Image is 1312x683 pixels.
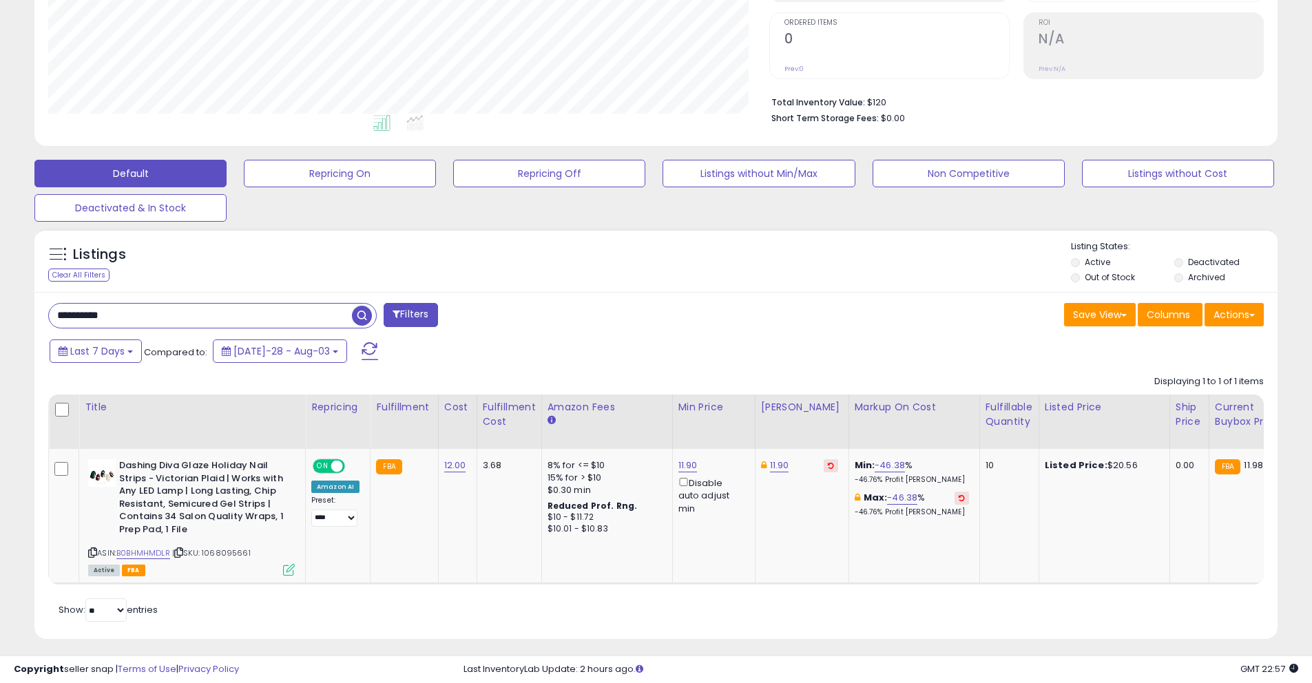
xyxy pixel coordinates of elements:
[771,93,1253,109] li: $120
[376,459,402,474] small: FBA
[483,400,536,429] div: Fulfillment Cost
[59,603,158,616] span: Show: entries
[144,346,207,359] span: Compared to:
[314,461,331,472] span: ON
[873,160,1065,187] button: Non Competitive
[311,481,360,493] div: Amazon AI
[88,565,120,576] span: All listings currently available for purchase on Amazon
[875,459,905,472] a: -46.38
[548,414,556,427] small: Amazon Fees.
[14,663,239,676] div: seller snap | |
[343,461,365,472] span: OFF
[122,565,145,576] span: FBA
[34,160,227,187] button: Default
[986,400,1033,429] div: Fulfillable Quantity
[771,96,865,108] b: Total Inventory Value:
[855,507,969,517] p: -46.76% Profit [PERSON_NAME]
[784,65,804,73] small: Prev: 0
[1188,271,1225,283] label: Archived
[1039,65,1065,73] small: Prev: N/A
[1138,303,1202,326] button: Columns
[678,459,698,472] a: 11.90
[855,400,974,414] div: Markup on Cost
[986,459,1028,472] div: 10
[116,547,170,559] a: B0BHMHMDLR
[384,303,437,327] button: Filters
[244,160,436,187] button: Repricing On
[548,500,638,512] b: Reduced Prof. Rng.
[770,459,789,472] a: 11.90
[1176,400,1203,429] div: Ship Price
[1215,459,1240,474] small: FBA
[73,245,126,264] h5: Listings
[1045,459,1159,472] div: $20.56
[855,459,875,472] b: Min:
[855,475,969,485] p: -46.76% Profit [PERSON_NAME]
[548,400,667,414] div: Amazon Fees
[678,475,744,515] div: Disable auto adjust min
[1215,400,1286,429] div: Current Buybox Price
[444,459,466,472] a: 12.00
[855,459,969,485] div: %
[771,112,879,124] b: Short Term Storage Fees:
[1147,308,1190,322] span: Columns
[548,523,662,535] div: $10.01 - $10.83
[1085,271,1135,283] label: Out of Stock
[1244,459,1263,472] span: 11.98
[855,492,969,517] div: %
[761,461,767,470] i: This overrides the store level Dynamic Max Price for this listing
[376,400,432,414] div: Fulfillment
[1188,256,1240,268] label: Deactivated
[88,459,295,574] div: ASIN:
[172,547,251,558] span: | SKU: 1068095661
[34,194,227,222] button: Deactivated & In Stock
[311,400,364,414] div: Repricing
[1045,400,1164,414] div: Listed Price
[1039,19,1263,27] span: ROI
[119,459,287,539] b: Dashing Diva Glaze Holiday Nail Strips - Victorian Plaid | Works with Any LED Lamp | Long Lasting...
[548,472,662,484] div: 15% for > $10
[761,400,843,414] div: [PERSON_NAME]
[50,339,142,363] button: Last 7 Days
[85,400,300,414] div: Title
[453,160,645,187] button: Repricing Off
[70,344,125,358] span: Last 7 Days
[483,459,531,472] div: 3.68
[1154,375,1264,388] div: Displaying 1 to 1 of 1 items
[1071,240,1278,253] p: Listing States:
[1085,256,1110,268] label: Active
[548,484,662,496] div: $0.30 min
[311,496,360,527] div: Preset:
[1240,662,1298,675] span: 2025-08-11 22:57 GMT
[1176,459,1198,472] div: 0.00
[1039,31,1263,50] h2: N/A
[678,400,749,414] div: Min Price
[848,395,979,449] th: The percentage added to the cost of goods (COGS) that forms the calculator for Min & Max prices.
[1064,303,1136,326] button: Save View
[178,662,239,675] a: Privacy Policy
[887,491,917,505] a: -46.38
[464,663,1298,676] div: Last InventoryLab Update: 2 hours ago.
[1045,459,1107,472] b: Listed Price:
[548,512,662,523] div: $10 - $11.72
[444,400,471,414] div: Cost
[213,339,347,363] button: [DATE]-28 - Aug-03
[233,344,330,358] span: [DATE]-28 - Aug-03
[959,494,965,501] i: Revert to store-level Max Markup
[784,31,1009,50] h2: 0
[784,19,1009,27] span: Ordered Items
[1082,160,1274,187] button: Listings without Cost
[864,491,888,504] b: Max:
[881,112,905,125] span: $0.00
[1205,303,1264,326] button: Actions
[828,462,834,469] i: Revert to store-level Dynamic Max Price
[855,493,860,502] i: This overrides the store level max markup for this listing
[548,459,662,472] div: 8% for <= $10
[14,662,64,675] strong: Copyright
[48,269,110,282] div: Clear All Filters
[118,662,176,675] a: Terms of Use
[663,160,855,187] button: Listings without Min/Max
[88,459,116,487] img: 31Y77BcmlrL._SL40_.jpg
